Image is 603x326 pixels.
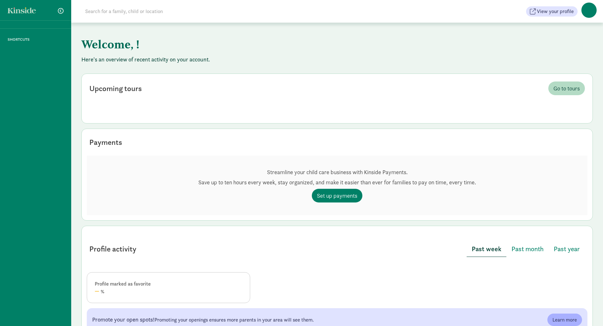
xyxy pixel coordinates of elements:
[95,288,242,295] div: %
[312,189,362,202] a: Set up payments
[81,33,396,56] h1: Welcome, !
[89,83,142,94] div: Upcoming tours
[92,316,314,324] p: Promoting your openings ensures more parents in your area will see them.
[549,241,585,257] button: Past year
[511,244,544,254] span: Past month
[89,243,136,255] div: Profile activity
[554,244,580,254] span: Past year
[537,8,574,15] span: View your profile
[548,81,585,95] a: Go to tours
[472,244,501,254] span: Past week
[553,84,580,93] span: Go to tours
[506,241,549,257] button: Past month
[526,6,578,17] button: View your profile
[317,191,357,200] span: Set up payments
[92,316,154,323] span: Promote your open spots!
[89,137,122,148] div: Payments
[198,179,476,186] p: Save up to ten hours every week, stay organized, and make it easier than ever for families to pay...
[198,168,476,176] p: Streamline your child care business with Kinside Payments.
[467,241,506,257] button: Past week
[81,56,593,63] p: Here's an overview of recent activity on your account.
[81,5,260,18] input: Search for a family, child or location
[95,280,242,288] div: Profile marked as favorite
[552,316,577,324] span: Learn more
